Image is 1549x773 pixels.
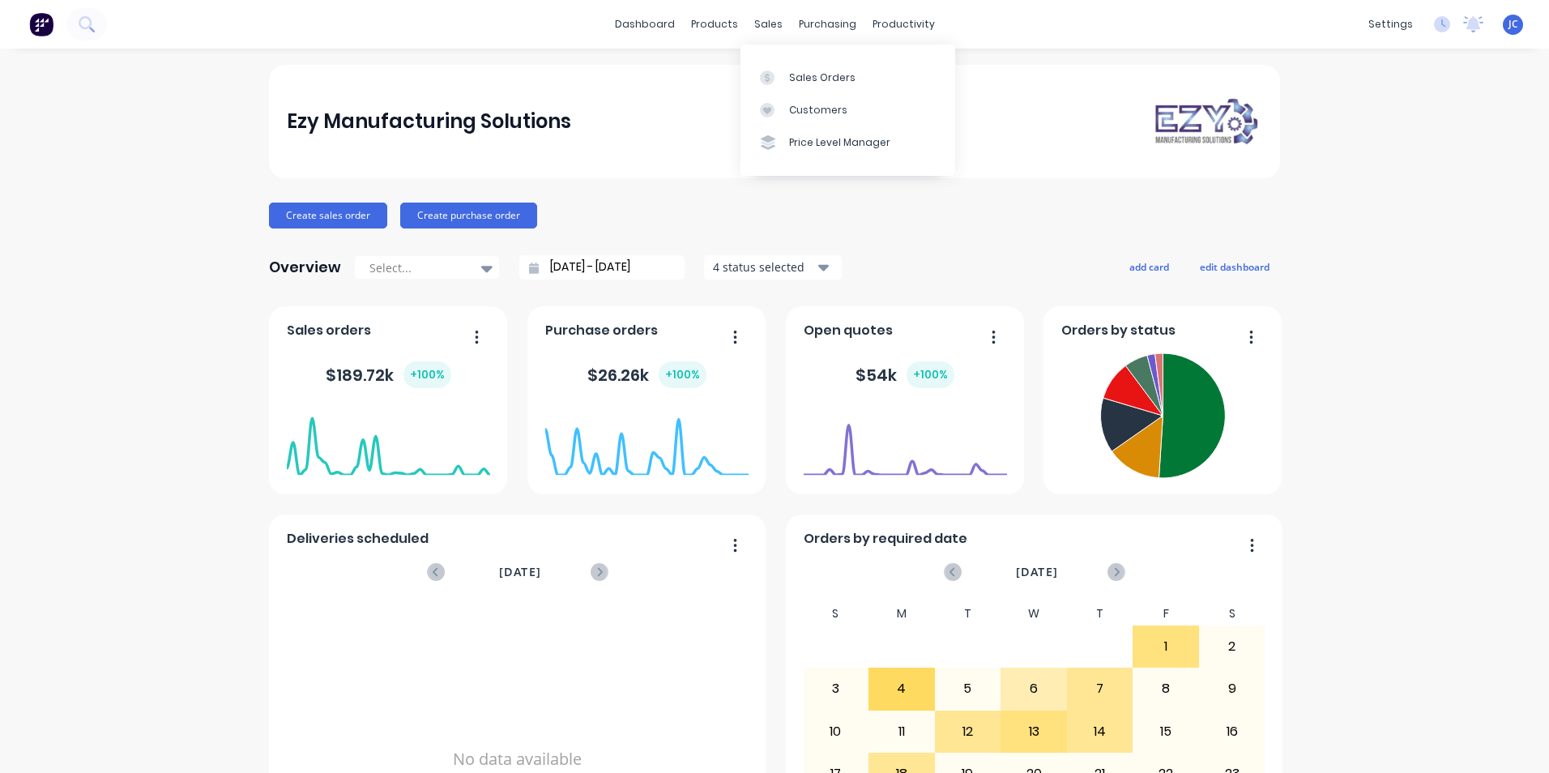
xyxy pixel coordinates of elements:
div: Sales Orders [789,70,856,85]
div: + 100 % [907,361,954,388]
div: M [868,602,935,626]
div: 5 [936,668,1001,709]
div: 4 [869,668,934,709]
div: 7 [1068,668,1133,709]
div: W [1001,602,1067,626]
div: + 100 % [659,361,706,388]
img: Factory [29,12,53,36]
div: Overview [269,251,341,284]
div: purchasing [791,12,864,36]
span: Orders by status [1061,321,1176,340]
button: 4 status selected [704,255,842,280]
div: 3 [804,668,868,709]
button: edit dashboard [1189,256,1280,277]
div: 8 [1133,668,1198,709]
div: Price Level Manager [789,135,890,150]
div: T [1067,602,1133,626]
div: Customers [789,103,847,117]
a: Customers [740,94,955,126]
div: 2 [1200,626,1265,667]
div: 13 [1001,711,1066,752]
div: 14 [1068,711,1133,752]
div: + 100 % [403,361,451,388]
a: Sales Orders [740,61,955,93]
span: Orders by required date [804,529,967,549]
span: Purchase orders [545,321,658,340]
div: settings [1360,12,1421,36]
button: Create sales order [269,203,387,228]
div: productivity [864,12,943,36]
img: Ezy Manufacturing Solutions [1149,95,1262,147]
div: S [803,602,869,626]
div: 6 [1001,668,1066,709]
button: add card [1119,256,1180,277]
div: sales [746,12,791,36]
div: T [935,602,1001,626]
a: Price Level Manager [740,126,955,159]
span: Sales orders [287,321,371,340]
div: S [1199,602,1265,626]
div: $ 54k [856,361,954,388]
span: Open quotes [804,321,893,340]
div: 16 [1200,711,1265,752]
div: products [683,12,746,36]
span: Deliveries scheduled [287,529,429,549]
div: 1 [1133,626,1198,667]
div: 11 [869,711,934,752]
span: [DATE] [1016,563,1058,581]
span: JC [1508,17,1518,32]
div: 12 [936,711,1001,752]
div: 10 [804,711,868,752]
div: $ 26.26k [587,361,706,388]
div: $ 189.72k [326,361,451,388]
div: 15 [1133,711,1198,752]
span: [DATE] [499,563,541,581]
a: dashboard [607,12,683,36]
div: 9 [1200,668,1265,709]
div: 4 status selected [713,258,815,275]
div: F [1133,602,1199,626]
div: Ezy Manufacturing Solutions [287,105,571,138]
button: Create purchase order [400,203,537,228]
